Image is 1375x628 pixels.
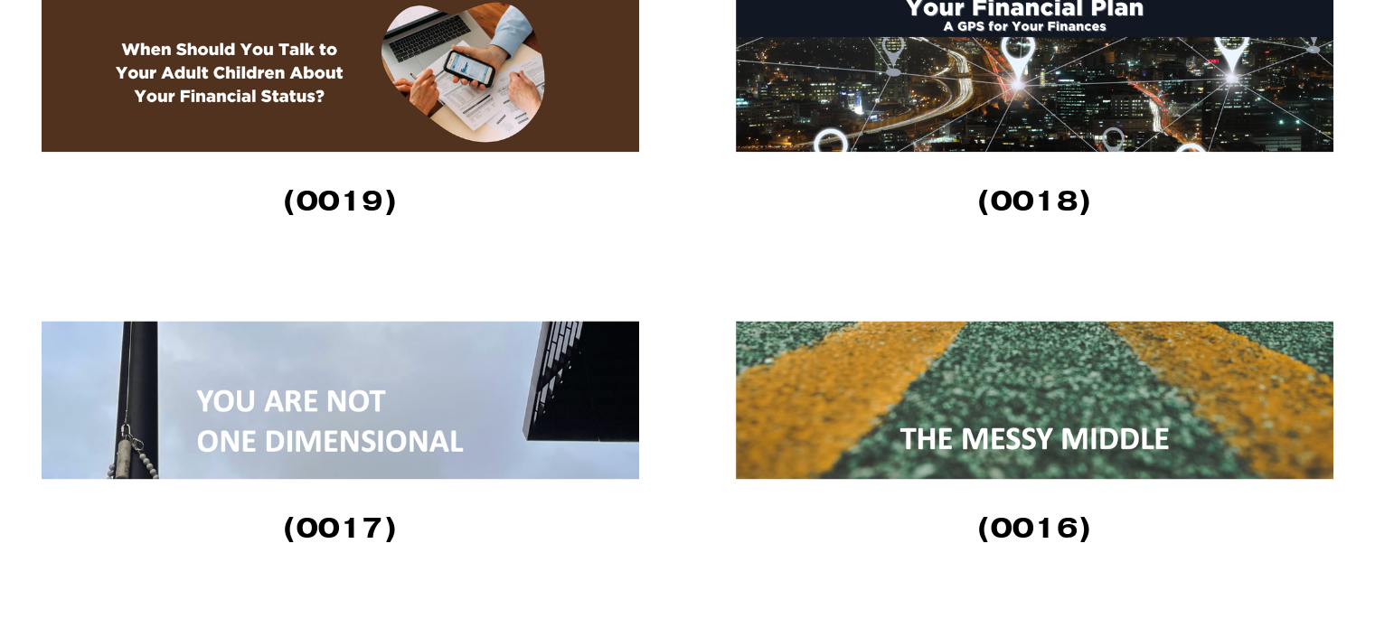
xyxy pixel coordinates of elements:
[736,321,1333,479] img: The Messy Middle (0016) Have you ever set a goal? Sure you have. Here's a more specific question....
[283,510,397,546] strong: (0017)
[283,183,397,219] strong: (0019)
[42,321,639,479] img: You Are Not One Dimensional (0017) I am often amused when I hear about a company asking their emp...
[977,510,1091,546] strong: (0016)
[977,183,1091,219] strong: (0018)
